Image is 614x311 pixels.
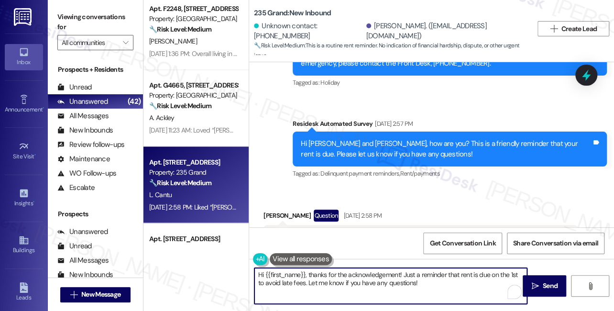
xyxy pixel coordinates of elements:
i:  [70,291,77,299]
div: Property: [GEOGRAPHIC_DATA] [149,90,238,100]
img: ResiDesk Logo [14,8,33,26]
span: Rent/payments [400,169,440,178]
div: Apt. [STREET_ADDRESS] [149,233,238,244]
i:  [531,282,538,290]
div: Apt. G4665, [STREET_ADDRESS][PERSON_NAME] [149,80,238,90]
i:  [550,25,557,33]
div: Maintenance [57,154,110,164]
div: [DATE] 2:58 PM [341,211,382,221]
div: (42) [125,94,143,109]
div: Prospects + Residents [48,65,143,75]
span: • [43,105,44,111]
div: [PERSON_NAME] [263,210,578,225]
a: Site Visit • [5,138,43,164]
span: Send [543,281,558,291]
span: : This is a routine rent reminder. No indication of financial hardship, dispute, or other urgent ... [254,41,533,61]
div: [PERSON_NAME]. ([EMAIL_ADDRESS][DOMAIN_NAME]) [366,21,526,42]
div: Tagged as: [293,167,607,180]
span: Holiday [320,78,340,87]
div: New Inbounds [57,125,113,135]
div: Apt. [STREET_ADDRESS] [149,157,238,167]
b: 235 Grand: New Inbound [254,8,331,18]
button: Share Conversation via email [507,233,604,254]
div: New Inbounds [57,270,113,280]
div: All Messages [57,255,109,266]
button: New Message [60,287,131,302]
i:  [123,39,128,46]
span: New Message [81,289,121,300]
div: Unanswered [57,97,108,107]
button: Get Conversation Link [423,233,502,254]
a: Buildings [5,232,43,258]
div: Residesk Automated Survey [293,119,607,132]
div: Property: 235 Grand [149,167,238,177]
div: Prospects [48,209,143,219]
button: Create Lead [537,21,609,36]
div: Question [314,210,339,222]
div: Escalate [57,183,95,193]
div: Unanswered [57,227,108,237]
div: Unread [57,241,92,251]
strong: 🔧 Risk Level: Medium [149,101,211,110]
span: Get Conversation Link [429,238,495,248]
a: Insights • [5,185,43,211]
div: Property: [GEOGRAPHIC_DATA] [149,14,238,24]
span: • [33,199,34,205]
div: All Messages [57,111,109,121]
strong: 🔧 Risk Level: Medium [149,25,211,33]
div: Hi [PERSON_NAME] and [PERSON_NAME], how are you? This is a friendly reminder that your rent is du... [301,139,592,159]
a: Inbox [5,44,43,70]
span: Delinquent payment reminders , [320,169,400,178]
span: A. Ackley [149,113,175,122]
div: Unread [57,82,92,92]
span: [PERSON_NAME] [149,37,197,45]
textarea: To enrich screen reader interactions, please activate Accessibility in Grammarly extension settings [254,268,527,304]
strong: 🔧 Risk Level: Medium [254,42,305,49]
a: Leads [5,279,43,305]
div: Unknown contact: [PHONE_NUMBER] [254,21,364,42]
span: Share Conversation via email [513,238,598,248]
div: [DATE] 1:36 PM: Overall living in the community is a good location, convenient , Safe and Quiet [149,49,405,58]
span: • [34,152,36,158]
i:  [586,282,593,290]
input: All communities [62,35,118,50]
button: Send [523,275,566,297]
div: Tagged as: [293,76,607,89]
div: WO Follow-ups [57,168,116,178]
div: Apt. F2248, [STREET_ADDRESS][PERSON_NAME] [149,4,238,14]
div: Review follow-ups [57,140,124,150]
strong: 🔧 Risk Level: Medium [149,178,211,187]
span: L. Cantu [149,190,172,199]
div: [DATE] 2:57 PM [373,119,413,129]
span: Create Lead [561,24,597,34]
label: Viewing conversations for [57,10,133,35]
